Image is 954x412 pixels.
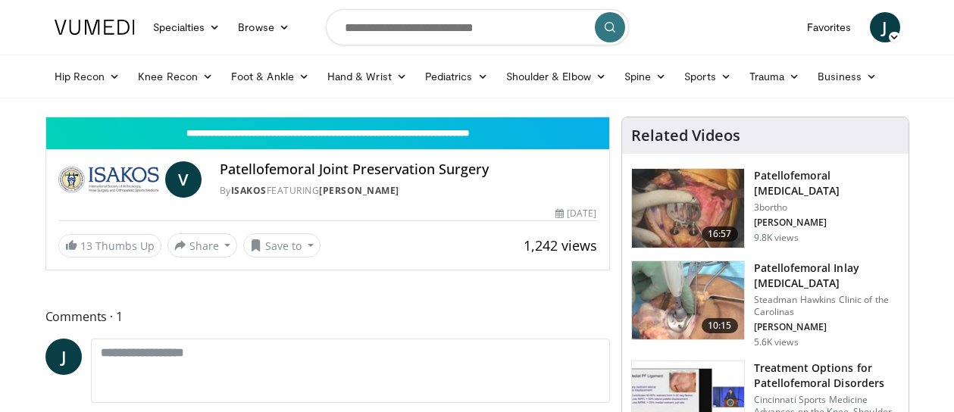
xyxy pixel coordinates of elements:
[754,261,899,291] h3: Patellofemoral Inlay [MEDICAL_DATA]
[754,294,899,318] p: Steadman Hawkins Clinic of the Carolinas
[58,161,159,198] img: ISAKOS
[416,61,497,92] a: Pediatrics
[754,360,899,391] h3: Treatment Options for Patellofemoral Disorders
[243,233,321,257] button: Save to
[319,184,399,197] a: [PERSON_NAME]
[754,232,799,244] p: 9.8K views
[165,161,202,198] a: V
[58,234,161,257] a: 13 Thumbs Up
[632,169,744,248] img: 63302_3.png.150x105_q85_crop-smart_upscale.jpg
[220,184,597,198] div: By FEATURING
[80,239,92,253] span: 13
[229,12,299,42] a: Browse
[754,336,799,348] p: 5.6K views
[524,236,597,254] span: 1,242 views
[675,61,740,92] a: Sports
[798,12,861,42] a: Favorites
[754,217,899,229] p: [PERSON_NAME]
[231,184,267,197] a: ISAKOS
[632,261,744,340] img: x0JBUkvnwpAy-qi34xMDoxOjA4MTsiGN.150x105_q85_crop-smart_upscale.jpg
[497,61,615,92] a: Shoulder & Elbow
[809,61,886,92] a: Business
[631,168,899,248] a: 16:57 Patellofemoral [MEDICAL_DATA] 3bortho [PERSON_NAME] 9.8K views
[222,61,318,92] a: Foot & Ankle
[631,261,899,348] a: 10:15 Patellofemoral Inlay [MEDICAL_DATA] Steadman Hawkins Clinic of the Carolinas [PERSON_NAME] ...
[45,307,610,326] span: Comments 1
[167,233,238,257] button: Share
[220,161,597,178] h4: Patellofemoral Joint Preservation Surgery
[55,20,135,35] img: VuMedi Logo
[631,126,740,145] h4: Related Videos
[45,61,130,92] a: Hip Recon
[754,321,899,333] p: [PERSON_NAME]
[754,168,899,198] h3: Patellofemoral [MEDICAL_DATA]
[144,12,230,42] a: Specialties
[555,207,596,220] div: [DATE]
[129,61,222,92] a: Knee Recon
[740,61,809,92] a: Trauma
[615,61,675,92] a: Spine
[318,61,416,92] a: Hand & Wrist
[702,226,738,242] span: 16:57
[754,201,899,214] p: 3bortho
[45,339,82,375] a: J
[326,9,629,45] input: Search topics, interventions
[702,318,738,333] span: 10:15
[870,12,900,42] a: J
